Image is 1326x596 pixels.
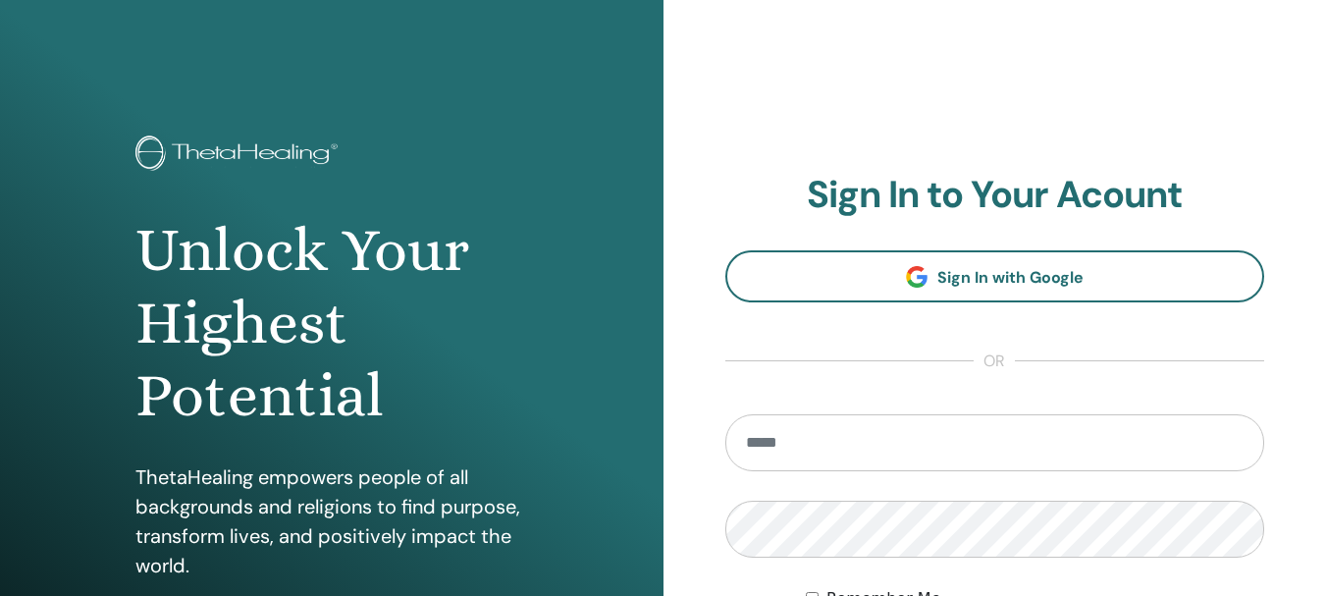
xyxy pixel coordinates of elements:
h2: Sign In to Your Acount [725,173,1265,218]
span: or [974,350,1015,373]
h1: Unlock Your Highest Potential [135,214,528,433]
span: Sign In with Google [937,267,1084,288]
p: ThetaHealing empowers people of all backgrounds and religions to find purpose, transform lives, a... [135,462,528,580]
a: Sign In with Google [725,250,1265,302]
